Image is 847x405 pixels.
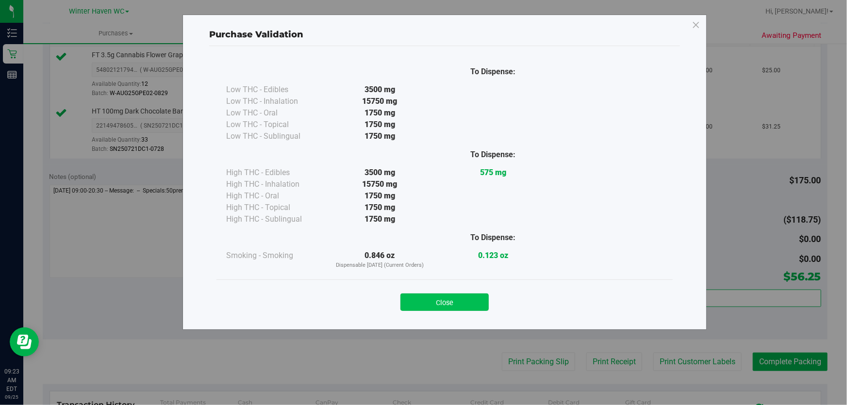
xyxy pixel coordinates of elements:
[226,119,323,130] div: Low THC - Topical
[323,261,436,270] p: Dispensable [DATE] (Current Orders)
[323,119,436,130] div: 1750 mg
[436,149,549,161] div: To Dispense:
[226,107,323,119] div: Low THC - Oral
[226,178,323,190] div: High THC - Inhalation
[323,84,436,96] div: 3500 mg
[226,84,323,96] div: Low THC - Edibles
[480,168,506,177] strong: 575 mg
[323,178,436,190] div: 15750 mg
[226,213,323,225] div: High THC - Sublingual
[226,250,323,261] div: Smoking - Smoking
[323,107,436,119] div: 1750 mg
[323,202,436,213] div: 1750 mg
[323,167,436,178] div: 3500 mg
[226,167,323,178] div: High THC - Edibles
[10,327,39,356] iframe: Resource center
[323,190,436,202] div: 1750 mg
[323,96,436,107] div: 15750 mg
[323,250,436,270] div: 0.846 oz
[226,130,323,142] div: Low THC - Sublingual
[209,29,303,40] span: Purchase Validation
[226,190,323,202] div: High THC - Oral
[323,130,436,142] div: 1750 mg
[436,232,549,243] div: To Dispense:
[226,202,323,213] div: High THC - Topical
[323,213,436,225] div: 1750 mg
[226,96,323,107] div: Low THC - Inhalation
[478,251,508,260] strong: 0.123 oz
[400,293,489,311] button: Close
[436,66,549,78] div: To Dispense:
